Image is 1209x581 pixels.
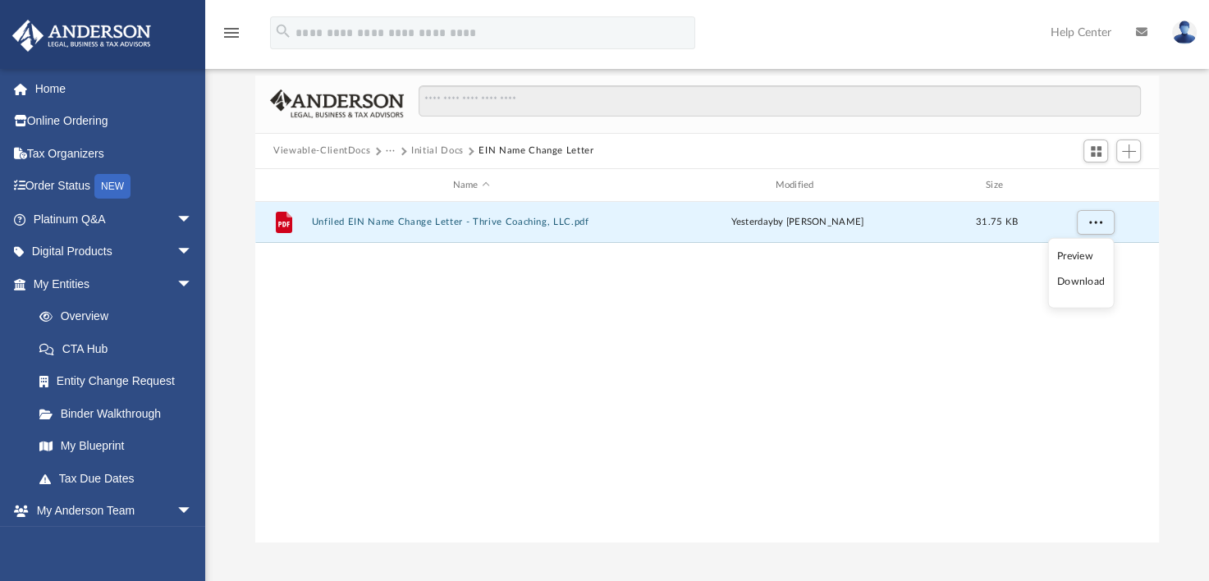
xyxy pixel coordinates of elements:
[976,218,1018,227] span: 31.75 KB
[479,144,593,158] button: EIN Name Change Letter
[176,268,209,301] span: arrow_drop_down
[23,397,218,430] a: Binder Walkthrough
[274,22,292,40] i: search
[1057,248,1105,265] li: Preview
[11,105,218,138] a: Online Ordering
[11,137,218,170] a: Tax Organizers
[1037,178,1152,193] div: id
[11,72,218,105] a: Home
[11,268,218,300] a: My Entitiesarrow_drop_down
[23,430,209,463] a: My Blueprint
[94,174,131,199] div: NEW
[1083,140,1108,162] button: Switch to Grid View
[964,178,1030,193] div: Size
[1116,140,1141,162] button: Add
[638,178,957,193] div: Modified
[11,203,218,236] a: Platinum Q&Aarrow_drop_down
[263,178,304,193] div: id
[23,365,218,398] a: Entity Change Request
[731,218,773,227] span: yesterday
[411,144,464,158] button: Initial Docs
[11,236,218,268] a: Digital Productsarrow_drop_down
[23,462,218,495] a: Tax Due Dates
[1172,21,1197,44] img: User Pic
[1077,211,1115,236] button: More options
[23,300,218,333] a: Overview
[386,144,396,158] button: ···
[222,31,241,43] a: menu
[176,236,209,269] span: arrow_drop_down
[419,85,1141,117] input: Search files and folders
[7,20,156,52] img: Anderson Advisors Platinum Portal
[11,170,218,204] a: Order StatusNEW
[222,23,241,43] i: menu
[1047,238,1114,309] ul: More options
[273,144,370,158] button: Viewable-ClientDocs
[11,495,209,528] a: My Anderson Teamarrow_drop_down
[176,203,209,236] span: arrow_drop_down
[312,217,631,228] button: Unfiled EIN Name Change Letter - Thrive Coaching, LLC.pdf
[23,332,218,365] a: CTA Hub
[176,495,209,528] span: arrow_drop_down
[255,202,1159,542] div: grid
[1057,273,1105,290] li: Download
[638,216,957,231] div: by [PERSON_NAME]
[311,178,630,193] div: Name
